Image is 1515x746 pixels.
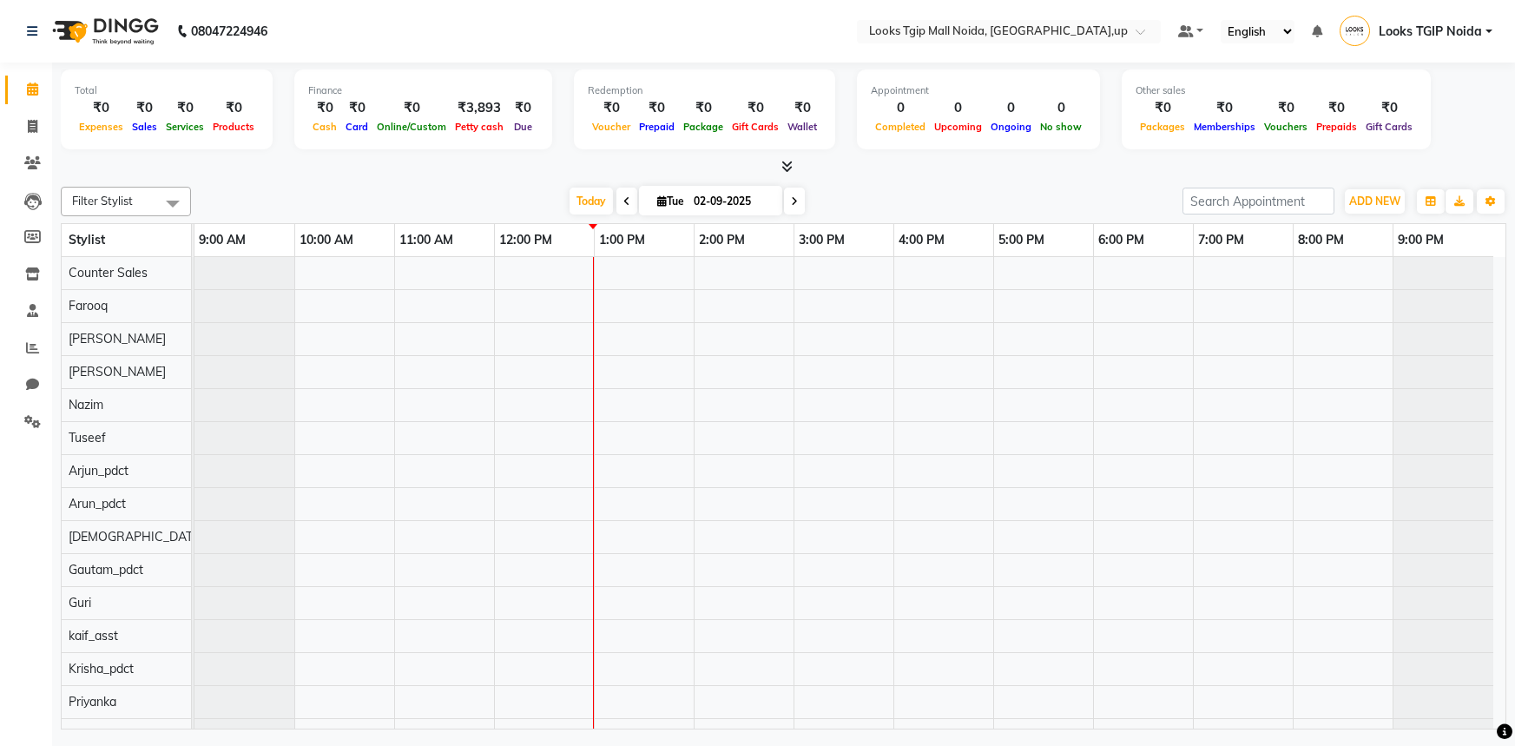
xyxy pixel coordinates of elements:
[1094,228,1149,253] a: 6:00 PM
[1136,121,1189,133] span: Packages
[69,265,148,281] span: Counter Sales
[1379,23,1482,41] span: Looks TGIP Noida
[783,121,821,133] span: Wallet
[1361,121,1417,133] span: Gift Cards
[1036,98,1086,118] div: 0
[308,121,341,133] span: Cash
[69,331,166,347] span: [PERSON_NAME]
[1312,98,1361,118] div: ₹0
[1136,98,1189,118] div: ₹0
[372,98,451,118] div: ₹0
[308,83,538,98] div: Finance
[1189,121,1260,133] span: Memberships
[871,121,930,133] span: Completed
[69,397,103,413] span: Nazim
[161,98,208,118] div: ₹0
[695,228,749,253] a: 2:00 PM
[728,98,783,118] div: ₹0
[161,121,208,133] span: Services
[75,98,128,118] div: ₹0
[994,228,1049,253] a: 5:00 PM
[570,188,613,215] span: Today
[69,430,106,446] span: Tuseef
[69,364,166,380] span: [PERSON_NAME]
[1393,228,1448,253] a: 9:00 PM
[653,195,688,208] span: Tue
[295,228,358,253] a: 10:00 AM
[1182,188,1334,215] input: Search Appointment
[986,121,1036,133] span: Ongoing
[69,562,143,578] span: Gautam_pdct
[1345,189,1405,214] button: ADD NEW
[1312,121,1361,133] span: Prepaids
[308,98,341,118] div: ₹0
[451,98,508,118] div: ₹3,893
[595,228,649,253] a: 1:00 PM
[1260,121,1312,133] span: Vouchers
[69,727,161,743] span: Rakesh_nails art
[688,188,775,215] input: 2025-09-02
[1361,98,1417,118] div: ₹0
[69,463,128,479] span: Arjun_pdct
[208,98,259,118] div: ₹0
[679,98,728,118] div: ₹0
[128,98,161,118] div: ₹0
[69,298,108,314] span: Farooq
[1349,195,1400,208] span: ADD NEW
[1340,16,1370,46] img: Looks TGIP Noida
[451,121,508,133] span: Petty cash
[783,98,821,118] div: ₹0
[508,98,538,118] div: ₹0
[871,83,1086,98] div: Appointment
[69,232,105,248] span: Stylist
[1036,121,1086,133] span: No show
[191,7,267,56] b: 08047224946
[69,496,126,512] span: Arun_pdct
[341,98,372,118] div: ₹0
[208,121,259,133] span: Products
[588,83,821,98] div: Redemption
[69,628,118,644] span: kaif_asst
[1194,228,1248,253] a: 7:00 PM
[495,228,557,253] a: 12:00 PM
[930,98,986,118] div: 0
[69,529,204,545] span: [DEMOGRAPHIC_DATA]
[930,121,986,133] span: Upcoming
[75,121,128,133] span: Expenses
[1136,83,1417,98] div: Other sales
[395,228,458,253] a: 11:00 AM
[871,98,930,118] div: 0
[69,694,116,710] span: Priyanka
[69,595,91,611] span: Guri
[72,194,133,208] span: Filter Stylist
[1260,98,1312,118] div: ₹0
[679,121,728,133] span: Package
[728,121,783,133] span: Gift Cards
[69,661,134,677] span: Krisha_pdct
[372,121,451,133] span: Online/Custom
[128,121,161,133] span: Sales
[986,98,1036,118] div: 0
[794,228,849,253] a: 3:00 PM
[510,121,537,133] span: Due
[894,228,949,253] a: 4:00 PM
[1189,98,1260,118] div: ₹0
[635,98,679,118] div: ₹0
[635,121,679,133] span: Prepaid
[588,121,635,133] span: Voucher
[341,121,372,133] span: Card
[194,228,250,253] a: 9:00 AM
[75,83,259,98] div: Total
[1294,228,1348,253] a: 8:00 PM
[588,98,635,118] div: ₹0
[44,7,163,56] img: logo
